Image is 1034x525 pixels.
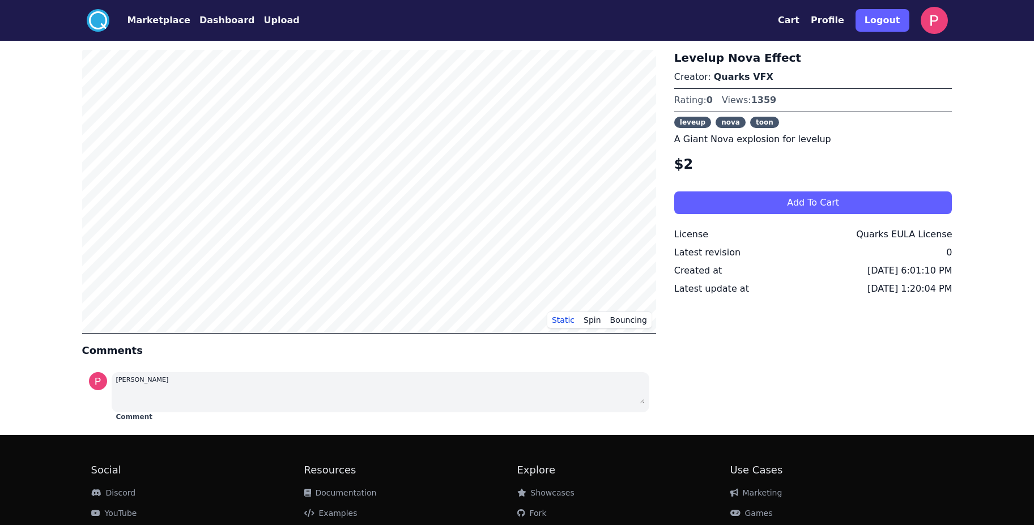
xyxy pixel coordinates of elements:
a: YouTube [91,509,137,518]
p: A Giant Nova explosion for levelup [674,133,952,146]
h2: Resources [304,462,517,478]
button: Dashboard [199,14,255,27]
button: Profile [811,14,844,27]
button: Marketplace [127,14,190,27]
h4: $2 [674,155,952,173]
a: Fork [517,509,547,518]
small: [PERSON_NAME] [116,376,169,383]
button: Spin [579,311,606,328]
h2: Social [91,462,304,478]
div: Views: [722,93,776,107]
div: License [674,228,708,241]
span: nova [716,117,746,128]
span: 1359 [751,95,777,105]
button: Comment [116,412,152,421]
img: profile [921,7,948,34]
span: 0 [707,95,713,105]
a: Dashboard [190,14,255,27]
div: Quarks EULA License [856,228,952,241]
div: 0 [946,246,952,259]
span: toon [750,117,779,128]
a: Showcases [517,488,575,497]
a: Logout [856,5,909,36]
a: Marketplace [109,14,190,27]
h2: Use Cases [730,462,943,478]
button: Bouncing [606,311,652,328]
button: Cart [778,14,799,27]
div: Created at [674,264,722,278]
button: Add To Cart [674,191,952,214]
div: Latest update at [674,282,749,296]
button: Upload [263,14,299,27]
div: Rating: [674,93,713,107]
div: [DATE] 6:01:10 PM [867,264,952,278]
p: Creator: [674,70,952,84]
a: Examples [304,509,358,518]
button: Static [547,311,579,328]
a: Quarks VFX [714,71,773,82]
h2: Explore [517,462,730,478]
a: Upload [254,14,299,27]
div: Latest revision [674,246,741,259]
a: Games [730,509,773,518]
a: Marketing [730,488,782,497]
a: Discord [91,488,136,497]
span: leveup [674,117,711,128]
h3: Levelup Nova Effect [674,50,952,66]
button: Logout [856,9,909,32]
a: Documentation [304,488,377,497]
div: [DATE] 1:20:04 PM [867,282,952,296]
h4: Comments [82,343,656,358]
img: profile [89,372,107,390]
